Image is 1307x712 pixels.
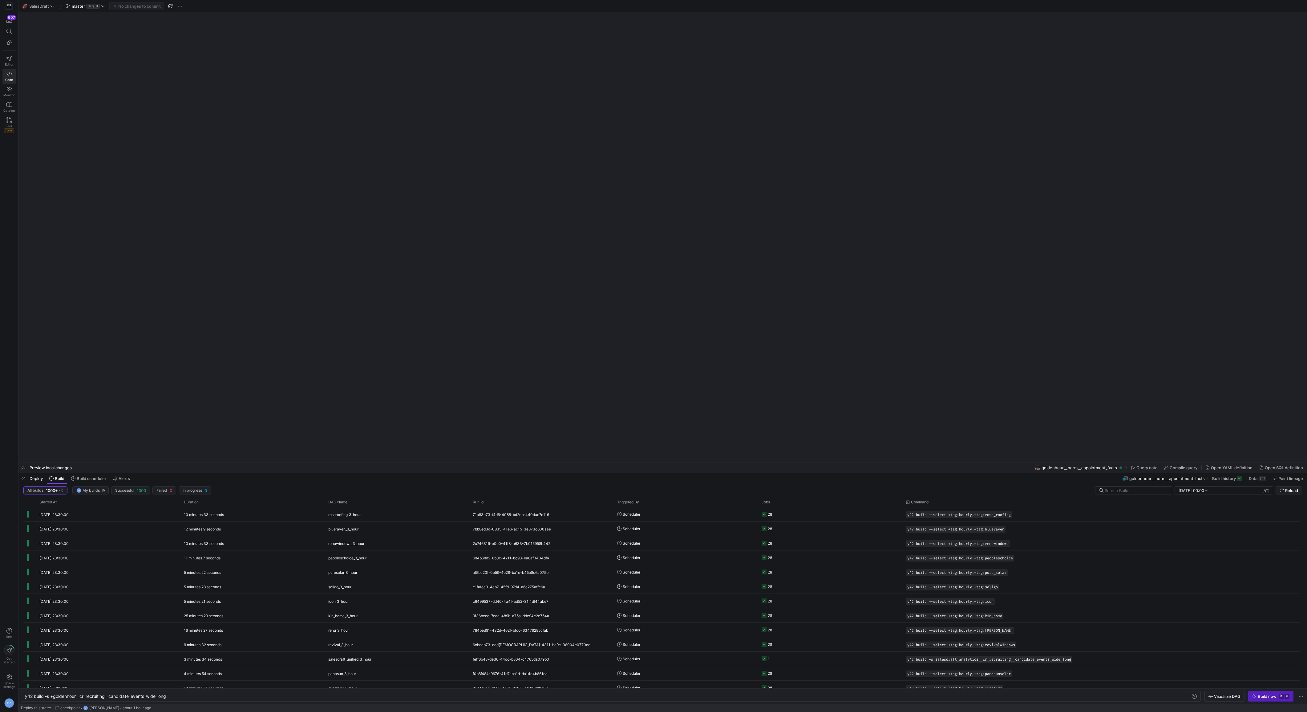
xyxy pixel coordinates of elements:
span: Compile query [1170,465,1197,470]
span: Scheduler [623,550,640,565]
span: sunstorm_3_hour [328,681,357,695]
div: 447 [1259,476,1266,481]
a: Spacesettings [2,672,16,691]
span: Duration [184,500,199,504]
div: 28 [768,579,772,594]
span: Get started [4,657,14,664]
span: Point lineage [1278,476,1303,481]
span: 1000 [137,488,146,493]
span: Scheduler [623,623,640,637]
span: Started At [39,500,57,504]
button: Build history [1209,473,1245,484]
span: Alerts [119,476,130,481]
input: Start datetime [1179,488,1204,493]
y42-duration: 5 minutes 21 seconds [184,599,221,604]
div: feff6b48-de36-44dc-b804-c4765da079b0 [469,652,613,666]
button: Open SQL definition [1256,462,1306,473]
div: 1 [768,652,770,666]
div: 6d4b68d2-8b0c-4211-bc93-ea8af0434df4 [469,550,613,565]
div: 28 [768,594,772,608]
a: Editor [2,53,16,69]
span: Build scheduler [77,476,106,481]
span: 0 [204,488,207,493]
div: 28 [768,550,772,565]
div: 71c83e73-f4d6-4088-bd2c-c440dae7c116 [469,507,613,521]
img: https://storage.googleapis.com/y42-prod-data-exchange/images/Yf2Qvegn13xqq0DljGMI0l8d5Zqtiw36EXr8... [6,3,12,9]
span: revival_3_hour [328,638,353,652]
div: 28 [768,666,772,681]
input: Search Builds [1105,488,1167,493]
span: renuwindows_3_hour [328,536,364,551]
span: [DATE] 23:30:00 [39,527,69,531]
button: Data447 [1246,473,1269,484]
span: Scheduler [623,507,640,522]
a: Code [2,69,16,84]
span: soligo_3_hour [328,580,351,594]
button: All builds1000+ [23,486,67,494]
span: roseroofing_3_hour [328,507,361,522]
span: Scheduler [623,565,640,579]
span: Catalog [3,109,15,112]
div: 28 [768,608,772,623]
div: 8c74d5ce-6558-4175-8e05-89cfb6df8a60 [469,681,613,695]
y42-duration: 10 minutes 55 seconds [184,686,223,690]
button: Compile query [1161,462,1200,473]
y42-duration: 16 minutes 27 seconds [184,628,223,633]
y42-duration: 9 minutes 32 seconds [184,642,221,647]
span: Scheduler [623,608,640,623]
div: 7bb8ed3d-0835-41e6-ac15-3e873c600aee [469,522,613,536]
button: DZ [2,697,16,710]
div: 28 [768,681,772,695]
span: 0 [170,488,172,493]
span: SalesDraft [29,4,49,9]
span: Deploy this state: [21,706,51,710]
span: [DATE] 23:30:00 [39,599,69,604]
span: 1000+ [46,488,58,493]
span: Editor [5,62,14,66]
div: 784bed91-432d-462f-bfd0-63479285cfab [469,623,613,637]
span: Build [55,476,64,481]
span: default [86,4,100,9]
button: Getstarted [2,642,16,666]
span: [PERSON_NAME] [89,706,119,710]
button: 607 [2,15,16,26]
span: All builds [27,488,43,493]
span: [DATE] 23:30:00 [39,570,69,575]
span: Command [911,500,929,504]
span: puresolar_3_hour [328,565,357,580]
span: y42 build --select +tag:hourly,+tag:pure_solar [907,570,1006,575]
div: c6499537-dd40-4a4f-bd52-31f4df44abe7 [469,594,613,608]
span: blueraven_3_hour [328,522,358,536]
span: [DATE] 23:30:00 [39,614,69,618]
span: Open SQL definition [1265,465,1303,470]
div: af5bc23f-0e59-4e28-ba1e-b45e8c6a075b [469,565,613,579]
span: Scheduler [623,579,640,594]
button: Successful1000 [111,486,150,494]
span: y42 build -s salesdraft_analytics__cr_recruiting__candidate_events_wide_long [907,657,1071,662]
span: master [72,4,85,9]
y42-duration: 4 minutes 54 seconds [184,671,222,676]
y42-duration: 3 minutes 34 seconds [184,657,222,662]
y42-duration: 25 minutes 29 seconds [184,614,223,618]
button: Help [2,625,16,641]
div: 28 [768,623,772,637]
span: Successful [115,488,134,493]
span: salesdraft_unified_3_hour [328,652,371,666]
div: 28 [768,522,772,536]
span: y42 build --select +tag:hourly,+tag:revivalwindows [907,643,1015,647]
span: [DATE] 23:30:00 [39,541,69,546]
span: [DATE] 23:30:00 [39,512,69,517]
button: 🏈SalesDraft [21,2,56,10]
a: PRsBeta [2,115,16,136]
span: Open YAML definition [1211,465,1252,470]
a: https://storage.googleapis.com/y42-prod-data-exchange/images/Yf2Qvegn13xqq0DljGMI0l8d5Zqtiw36EXr8... [2,1,16,11]
span: [DATE] 23:30:00 [39,628,69,633]
span: Scheduler [623,637,640,652]
button: Point lineage [1270,473,1306,484]
span: peopleschoice_3_hour [328,551,366,565]
div: 28 [768,565,772,579]
span: icon_3_hour [328,594,349,609]
span: y42 build --select +tag:hourly,+tag:soligo [907,585,998,589]
span: [DATE] 23:30:00 [39,556,69,560]
span: Failed [156,488,167,493]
